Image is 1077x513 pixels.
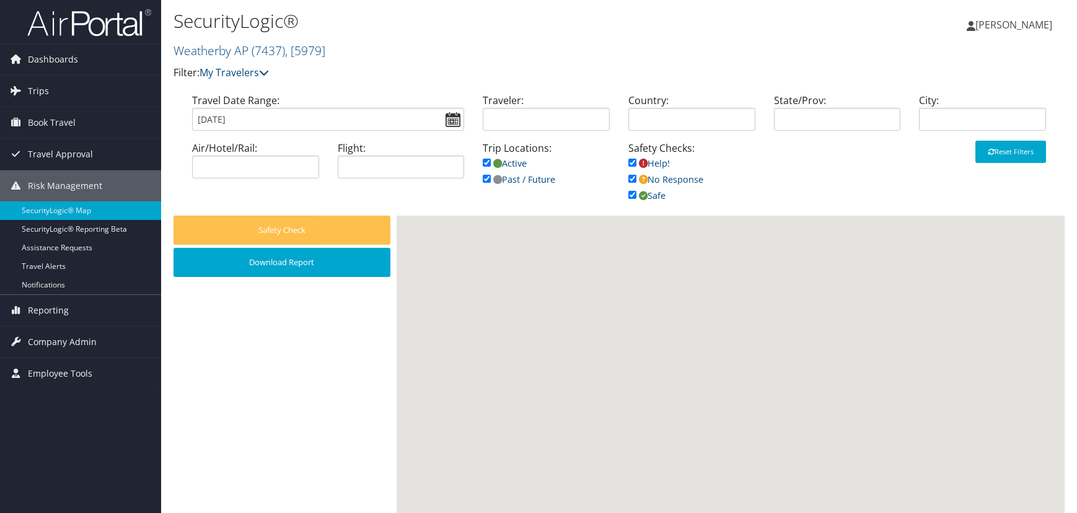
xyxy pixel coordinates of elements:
span: Trips [28,76,49,107]
button: Safety Check [174,216,390,245]
span: Company Admin [28,327,97,357]
div: City: [910,93,1055,141]
div: Traveler: [473,93,619,141]
span: Travel Approval [28,139,93,170]
span: , [ 5979 ] [285,42,325,59]
a: [PERSON_NAME] [967,6,1065,43]
a: Safe [628,190,666,201]
a: Active [483,157,527,169]
a: My Travelers [200,66,269,79]
img: airportal-logo.png [27,8,151,37]
a: No Response [628,173,703,185]
span: Book Travel [28,107,76,138]
div: Air/Hotel/Rail: [183,141,328,188]
span: ( 7437 ) [252,42,285,59]
div: Safety Checks: [619,141,765,216]
p: Filter: [174,65,768,81]
span: Employee Tools [28,358,92,389]
button: Reset Filters [975,141,1046,163]
span: Risk Management [28,170,102,201]
span: [PERSON_NAME] [975,18,1052,32]
div: Country: [619,93,765,141]
div: Flight: [328,141,474,188]
span: Dashboards [28,44,78,75]
div: State/Prov: [765,93,910,141]
div: Travel Date Range: [183,93,473,141]
div: Trip Locations: [473,141,619,199]
a: Weatherby AP [174,42,325,59]
a: Help! [628,157,670,169]
a: Past / Future [483,173,555,185]
button: Download Report [174,248,390,277]
h1: SecurityLogic® [174,8,768,34]
span: Reporting [28,295,69,326]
